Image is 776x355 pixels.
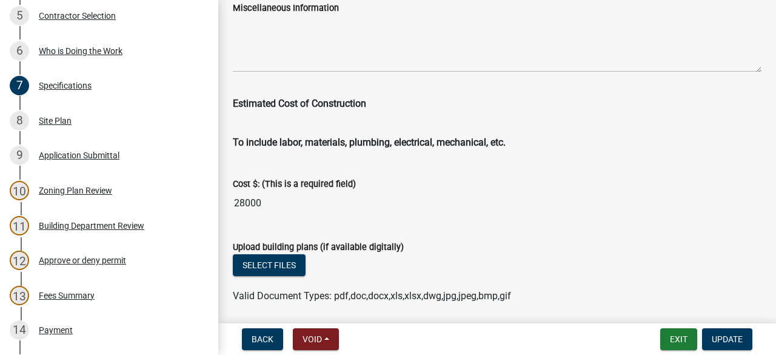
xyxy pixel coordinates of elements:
[660,328,697,350] button: Exit
[39,291,95,300] div: Fees Summary
[10,76,29,95] div: 7
[242,328,283,350] button: Back
[233,254,306,276] button: Select files
[39,12,116,20] div: Contractor Selection
[39,326,73,334] div: Payment
[39,81,92,90] div: Specifications
[10,251,29,270] div: 12
[10,6,29,25] div: 5
[39,256,126,265] div: Approve or deny permit
[303,334,322,344] span: Void
[233,180,356,189] label: Cost $: (This is a required field)
[702,328,752,350] button: Update
[39,117,72,125] div: Site Plan
[39,221,144,230] div: Building Department Review
[10,111,29,130] div: 8
[10,181,29,200] div: 10
[10,146,29,165] div: 9
[10,320,29,340] div: 14
[39,151,119,160] div: Application Submittal
[10,216,29,235] div: 11
[293,328,339,350] button: Void
[39,186,112,195] div: Zoning Plan Review
[233,243,404,252] label: Upload building plans (if available digitally)
[233,4,339,13] label: Miscellaneous Information
[712,334,743,344] span: Update
[10,41,29,61] div: 6
[233,290,511,302] span: Valid Document Types: pdf,doc,docx,xls,xlsx,dwg,jpg,jpeg,bmp,gif
[252,334,273,344] span: Back
[233,137,506,148] b: To include labor, materials, plumbing, electrical, mechanical, etc.
[233,98,366,109] span: Estimated Cost of Construction
[10,286,29,305] div: 13
[39,47,122,55] div: Who is Doing the Work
